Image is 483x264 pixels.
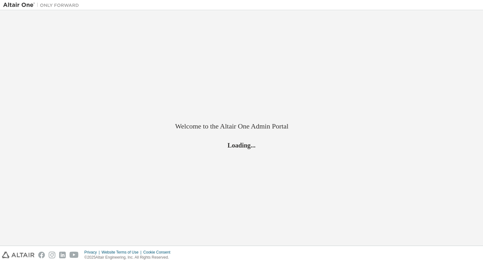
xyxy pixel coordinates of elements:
[49,252,55,258] img: instagram.svg
[3,2,82,8] img: Altair One
[84,250,101,255] div: Privacy
[175,122,308,131] h2: Welcome to the Altair One Admin Portal
[38,252,45,258] img: facebook.svg
[101,250,143,255] div: Website Terms of Use
[70,252,79,258] img: youtube.svg
[84,255,174,260] p: © 2025 Altair Engineering, Inc. All Rights Reserved.
[175,141,308,149] h2: Loading...
[59,252,66,258] img: linkedin.svg
[143,250,174,255] div: Cookie Consent
[2,252,34,258] img: altair_logo.svg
